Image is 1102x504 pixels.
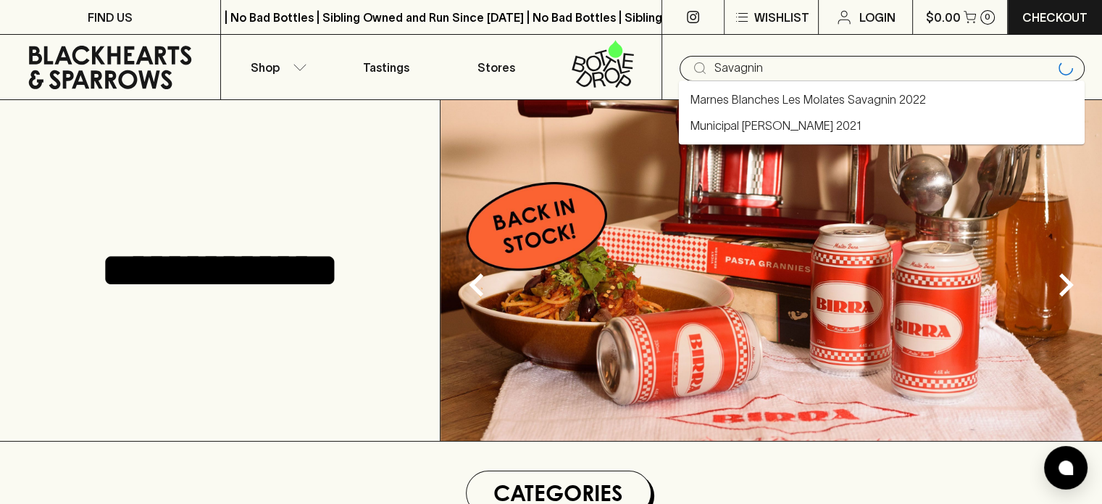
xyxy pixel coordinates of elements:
p: Login [859,9,895,26]
a: Stores [441,35,551,99]
button: Next [1037,256,1095,314]
p: Checkout [1022,9,1088,26]
p: FIND US [88,9,133,26]
p: Stores [477,59,515,76]
button: Previous [448,256,506,314]
input: Try "Pinot noir" [714,57,1053,80]
p: $0.00 [926,9,961,26]
p: Wishlist [754,9,809,26]
button: Shop [221,35,331,99]
a: Marnes Blanches Les Molates Savagnin 2022 [690,91,926,108]
a: Municipal [PERSON_NAME] 2021 [690,117,861,134]
img: bubble-icon [1059,460,1073,475]
p: Shop [251,59,280,76]
p: 0 [985,13,990,21]
a: Tastings [331,35,441,99]
img: optimise [441,100,1102,441]
p: Tastings [363,59,409,76]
